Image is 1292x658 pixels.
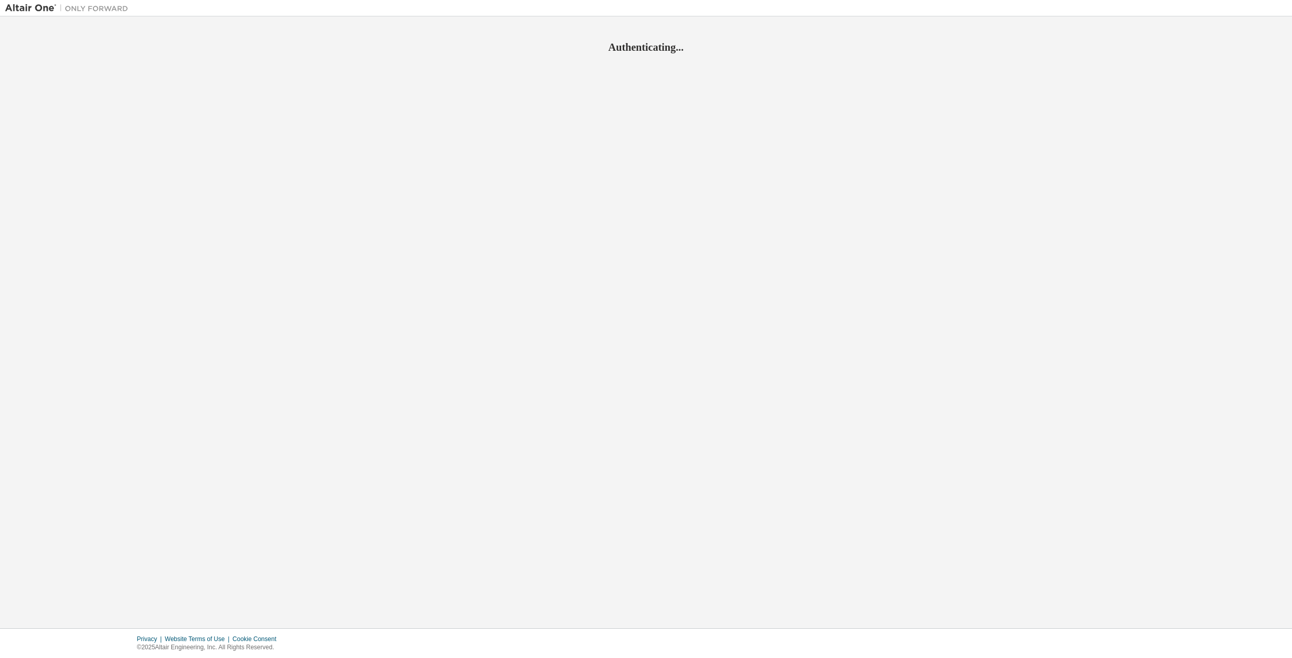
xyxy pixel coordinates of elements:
h2: Authenticating... [5,41,1287,54]
div: Cookie Consent [232,635,282,643]
p: © 2025 Altair Engineering, Inc. All Rights Reserved. [137,643,283,652]
div: Privacy [137,635,165,643]
img: Altair One [5,3,133,13]
div: Website Terms of Use [165,635,232,643]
